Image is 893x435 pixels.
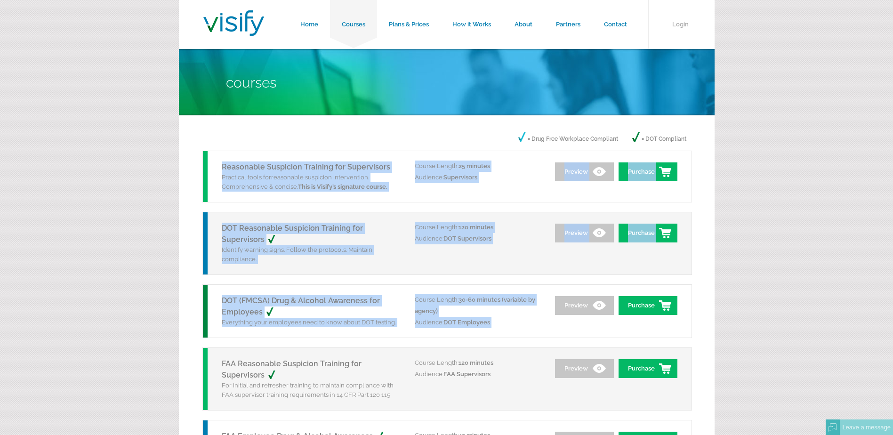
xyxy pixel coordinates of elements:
[443,319,490,326] span: DOT Employees
[619,162,677,181] a: Purchase
[632,132,686,146] p: = DOT Compliant
[415,222,542,233] p: Course Length:
[222,162,390,171] a: Reasonable Suspicion Training for Supervisors
[415,233,542,244] p: Audience:
[459,359,493,366] span: 120 minutes
[222,359,362,379] a: FAA Reasonable Suspicion Training for Supervisors
[555,296,614,315] a: Preview
[226,74,276,91] span: Courses
[555,359,614,378] a: Preview
[415,296,535,314] span: 30-60 minutes (variable by agency)
[840,419,893,435] div: Leave a message
[415,369,542,380] p: Audience:
[415,357,542,369] p: Course Length:
[222,173,401,192] p: Practical tools for
[443,174,477,181] span: Supervisors
[222,174,387,190] span: reasonable suspicion intervention. Comprehensive & concise.
[415,294,542,317] p: Course Length:
[415,317,542,328] p: Audience:
[222,318,401,327] p: Everything your employees need to know about DOT testing.
[203,10,264,36] img: Visify Training
[619,224,677,242] a: Purchase
[829,423,837,432] img: Offline
[222,224,363,244] a: DOT Reasonable Suspicion Training for Supervisors
[443,235,491,242] span: DOT Supervisors
[203,25,264,39] a: Visify Training
[555,224,614,242] a: Preview
[459,162,490,169] span: 25 minutes
[619,359,677,378] a: Purchase
[518,132,618,146] p: = Drug Free Workplace Compliant
[619,296,677,315] a: Purchase
[443,371,491,378] span: FAA Supervisors
[222,296,380,316] a: DOT (FMCSA) Drug & Alcohol Awareness for Employees
[298,183,387,190] strong: This is Visify’s signature course.
[222,245,401,264] p: Identify warning signs. Follow the protocols. Maintain compliance.
[555,162,614,181] a: Preview
[459,224,493,231] span: 120 minutes
[415,172,542,183] p: Audience:
[415,161,542,172] p: Course Length:
[222,382,394,398] span: For initial and refresher training to maintain compliance with FAA supervisor training requiremen...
